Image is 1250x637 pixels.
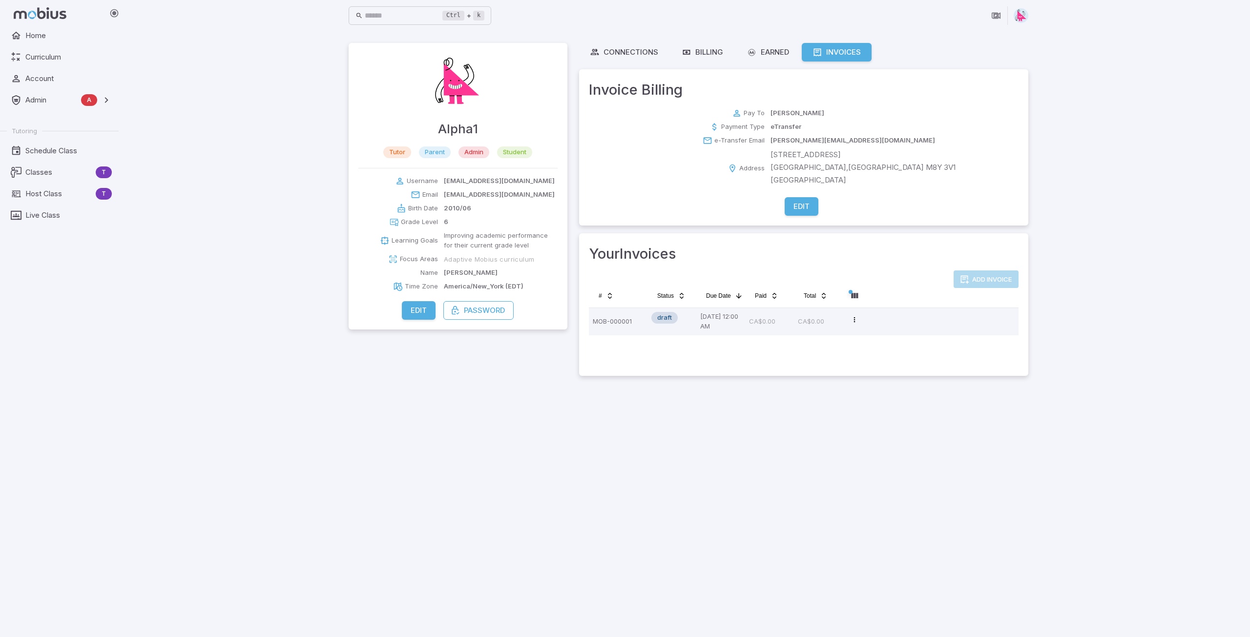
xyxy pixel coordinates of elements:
button: Edit [785,197,818,216]
span: T [96,189,112,199]
span: Admin [25,95,77,105]
p: CA$0.00 [798,312,839,331]
span: Adaptive Mobius curriculum [444,255,534,264]
p: Time Zone [405,282,438,291]
span: # [599,292,602,300]
button: Column visibility [847,288,862,304]
span: Schedule Class [25,145,112,156]
img: right-triangle.svg [1014,8,1028,23]
p: [GEOGRAPHIC_DATA] [771,175,956,185]
button: Join in Zoom Client [987,6,1005,25]
p: [EMAIL_ADDRESS][DOMAIN_NAME] [444,190,555,200]
p: Name [420,268,438,278]
p: [GEOGRAPHIC_DATA] , [GEOGRAPHIC_DATA] M8Y 3V1 [771,162,956,173]
div: Earned [747,47,789,58]
span: draft [651,313,678,323]
p: Focus Areas [400,254,438,264]
button: Status [651,288,691,304]
span: Due Date [706,292,731,300]
p: America/New_York (EDT) [444,282,523,291]
kbd: k [473,11,484,21]
button: Due Date [700,288,749,304]
div: Connections [590,47,658,58]
span: Home [25,30,112,41]
button: Edit [402,301,436,320]
h4: Alpha1 [438,119,478,139]
div: + [442,10,484,21]
span: Host Class [25,188,92,199]
p: 2010/06 [444,204,471,213]
h3: Invoice Billing [589,79,1019,108]
span: Curriculum [25,52,112,62]
span: Tutoring [12,126,37,135]
p: Pay To [744,108,765,118]
p: [PERSON_NAME][EMAIL_ADDRESS][DOMAIN_NAME] [771,136,935,145]
p: [PERSON_NAME] [771,108,824,118]
span: Classes [25,167,92,178]
div: Invoices [812,47,861,58]
p: Username [407,176,438,186]
span: Status [657,292,674,300]
span: student [497,147,532,157]
p: Birth Date [408,204,438,213]
p: eTransfer [771,122,801,132]
span: Paid [755,292,767,300]
span: Total [804,292,816,300]
p: Payment Type [721,122,765,132]
p: [DATE] 12:00 AM [700,312,741,331]
span: A [81,95,97,105]
div: Billing [682,47,723,58]
span: Account [25,73,112,84]
p: [STREET_ADDRESS] [771,149,956,160]
p: Grade Level [401,217,438,227]
button: Total [798,288,833,304]
p: Email [422,190,438,200]
button: Paid [749,288,784,304]
button: Password [443,301,514,320]
span: parent [419,147,451,157]
button: # [593,288,620,304]
img: Steve [429,53,487,111]
p: Address [739,164,765,173]
p: e-Transfer Email [714,136,765,145]
h3: Your Invoices [589,243,1019,265]
p: [PERSON_NAME] [444,268,498,278]
p: [EMAIL_ADDRESS][DOMAIN_NAME] [444,176,555,186]
span: admin [458,147,489,157]
p: 6 [444,217,448,227]
span: T [96,167,112,177]
p: Improving academic performance for their current grade level [444,231,558,250]
p: Learning Goals [392,236,438,246]
kbd: Ctrl [442,11,464,21]
span: Live Class [25,210,112,221]
p: MOB-000001 [593,312,644,331]
span: tutor [383,147,411,157]
p: CA$0.00 [749,312,790,331]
